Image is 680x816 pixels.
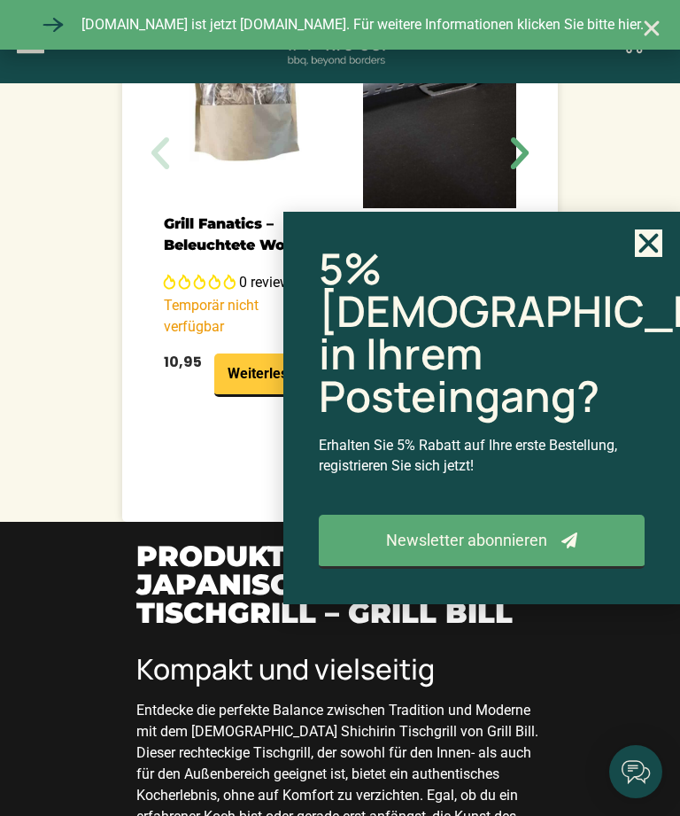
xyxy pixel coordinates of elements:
a: Close [641,18,662,39]
a: Lese mehr über „Grill Fanatics - Beleuchtete Woks“ [214,353,317,396]
h2: 5% [DEMOGRAPHIC_DATA] in Ihrem Posteingang? [319,247,645,417]
h2: Produktinformation: Japanischer Shichirin Tischgrill – Grill Bill [136,542,545,627]
iframe: belco-activator-frame [609,745,662,798]
a: Grill Fanatics – Beleuchtete Woks [164,214,303,253]
h2: Kompakt und vielseitig [136,652,545,686]
a: Newsletter abonnieren [319,515,645,569]
img: Nomad Fire Co [287,17,385,66]
p: Erhalten Sie 5% Rabatt auf Ihre erste Bestellung, registrieren Sie sich jetzt! [319,435,645,476]
a: [DOMAIN_NAME] ist jetzt [DOMAIN_NAME]. Für weitere Informationen klicken Sie bitte hier. [37,9,644,41]
div: Vorheriger Slide [139,132,182,175]
span: [DOMAIN_NAME] ist jetzt [DOMAIN_NAME]. Für weitere Informationen klicken Sie bitte hier. [77,14,644,35]
span: 10,95 [164,351,202,371]
div: Nächster Slide [498,132,541,175]
a: Close [635,229,662,257]
p: Temporär nicht verfügbar [164,295,317,338]
span: 0 reviews [239,273,297,290]
span: Newsletter abonnieren [386,532,547,548]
